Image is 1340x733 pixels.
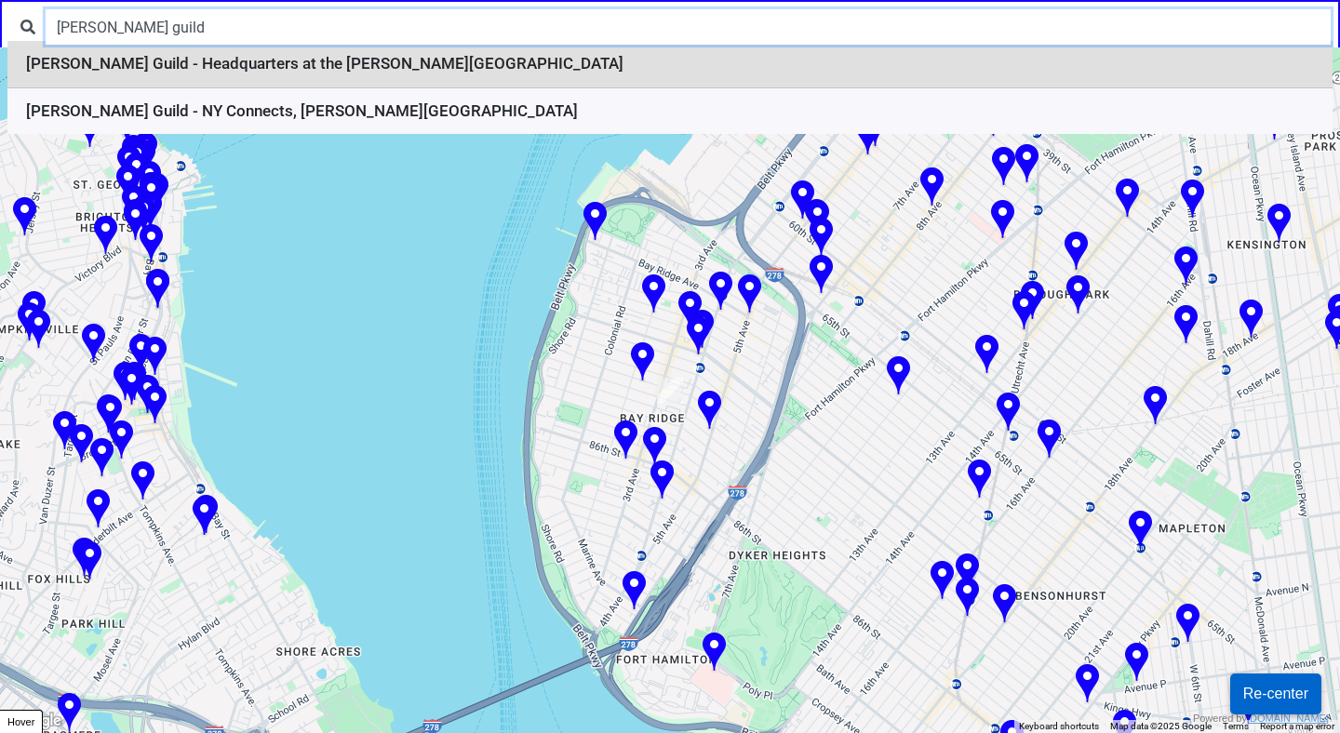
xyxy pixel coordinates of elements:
[1019,720,1099,733] button: Keyboard shortcuts
[46,9,1331,45] input: Type the organization name or drop a pin
[1230,673,1321,714] button: Re-center
[1260,721,1334,731] a: Report a map error
[1247,713,1329,724] a: [DOMAIN_NAME]
[7,88,1333,135] li: [PERSON_NAME] Guild - NY Connects, [PERSON_NAME][GEOGRAPHIC_DATA]
[7,41,1333,88] li: [PERSON_NAME] Guild - Headquarters at the [PERSON_NAME][GEOGRAPHIC_DATA]
[1223,721,1249,731] a: Terms (opens in new tab)
[1193,711,1329,726] div: Powered by
[1110,721,1212,731] span: Map data ©2025 Google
